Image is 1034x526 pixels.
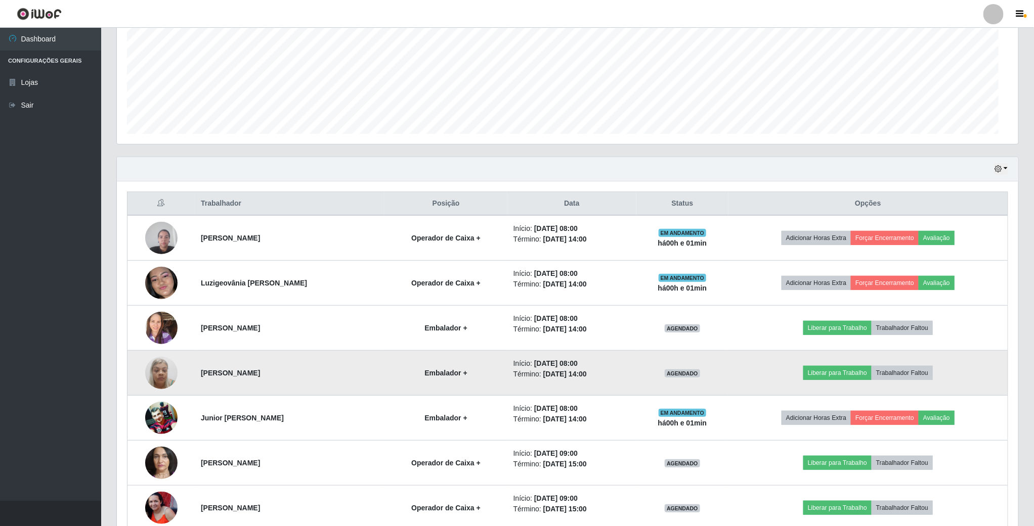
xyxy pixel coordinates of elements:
[513,358,630,369] li: Início:
[513,493,630,504] li: Início:
[872,501,933,515] button: Trabalhador Faltou
[534,404,578,412] time: [DATE] 08:00
[543,235,587,243] time: [DATE] 14:00
[145,492,178,524] img: 1743338839822.jpeg
[658,284,707,292] strong: há 00 h e 01 min
[424,369,467,377] strong: Embalador +
[665,459,700,467] span: AGENDADO
[872,456,933,470] button: Trabalhador Faltou
[507,192,636,216] th: Data
[384,192,507,216] th: Posição
[145,306,178,349] img: 1698344474224.jpeg
[543,370,587,378] time: [DATE] 14:00
[851,276,919,290] button: Forçar Encerramento
[658,239,707,247] strong: há 00 h e 01 min
[658,419,707,427] strong: há 00 h e 01 min
[851,411,919,425] button: Forçar Encerramento
[513,448,630,459] li: Início:
[513,459,630,469] li: Término:
[534,224,578,232] time: [DATE] 08:00
[145,402,178,434] img: 1747155708946.jpeg
[665,369,700,377] span: AGENDADO
[659,409,707,417] span: EM ANDAMENTO
[145,351,178,394] img: 1734130830737.jpeg
[919,276,955,290] button: Avaliação
[543,325,587,333] time: [DATE] 14:00
[534,269,578,277] time: [DATE] 08:00
[201,504,260,512] strong: [PERSON_NAME]
[145,429,178,497] img: 1744144031214.jpeg
[201,324,260,332] strong: [PERSON_NAME]
[534,359,578,367] time: [DATE] 08:00
[543,505,587,513] time: [DATE] 15:00
[513,504,630,514] li: Término:
[145,216,178,259] img: 1731148670684.jpeg
[17,8,62,20] img: CoreUI Logo
[803,501,872,515] button: Liberar para Trabalho
[782,411,851,425] button: Adicionar Horas Extra
[513,223,630,234] li: Início:
[659,229,707,237] span: EM ANDAMENTO
[411,459,481,467] strong: Operador de Caixa +
[513,234,630,245] li: Término:
[195,192,384,216] th: Trabalhador
[513,313,630,324] li: Início:
[728,192,1008,216] th: Opções
[665,324,700,332] span: AGENDADO
[145,248,178,318] img: 1735522558460.jpeg
[513,414,630,424] li: Término:
[543,415,587,423] time: [DATE] 14:00
[636,192,728,216] th: Status
[803,366,872,380] button: Liberar para Trabalho
[534,314,578,322] time: [DATE] 08:00
[851,231,919,245] button: Forçar Encerramento
[513,369,630,379] li: Término:
[513,324,630,334] li: Término:
[513,403,630,414] li: Início:
[534,449,578,457] time: [DATE] 09:00
[803,456,872,470] button: Liberar para Trabalho
[543,280,587,288] time: [DATE] 14:00
[201,459,260,467] strong: [PERSON_NAME]
[411,504,481,512] strong: Operador de Caixa +
[424,324,467,332] strong: Embalador +
[872,366,933,380] button: Trabalhador Faltou
[201,279,307,287] strong: Luzigeovânia [PERSON_NAME]
[782,231,851,245] button: Adicionar Horas Extra
[872,321,933,335] button: Trabalhador Faltou
[543,460,587,468] time: [DATE] 15:00
[201,369,260,377] strong: [PERSON_NAME]
[513,268,630,279] li: Início:
[665,504,700,512] span: AGENDADO
[201,234,260,242] strong: [PERSON_NAME]
[411,234,481,242] strong: Operador de Caixa +
[513,279,630,290] li: Término:
[782,276,851,290] button: Adicionar Horas Extra
[411,279,481,287] strong: Operador de Caixa +
[919,411,955,425] button: Avaliação
[659,274,707,282] span: EM ANDAMENTO
[803,321,872,335] button: Liberar para Trabalho
[201,414,284,422] strong: Junior [PERSON_NAME]
[919,231,955,245] button: Avaliação
[424,414,467,422] strong: Embalador +
[534,494,578,502] time: [DATE] 09:00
